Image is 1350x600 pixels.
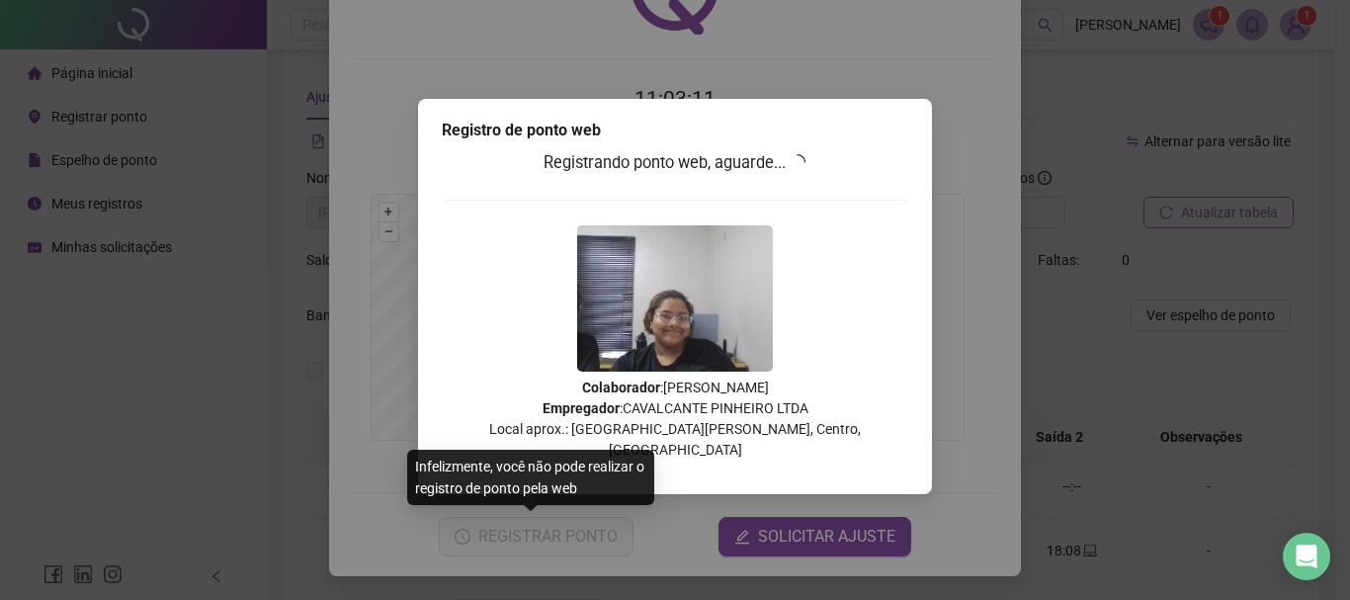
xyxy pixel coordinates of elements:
div: Open Intercom Messenger [1283,533,1330,580]
div: Registro de ponto web [442,119,908,142]
strong: Colaborador [582,380,660,395]
p: : [PERSON_NAME] : CAVALCANTE PINHEIRO LTDA Local aprox.: [GEOGRAPHIC_DATA][PERSON_NAME], Centro, ... [442,378,908,461]
h3: Registrando ponto web, aguarde... [442,150,908,176]
div: Infelizmente, você não pode realizar o registro de ponto pela web [407,450,654,505]
span: loading [787,151,808,173]
img: Z [577,225,773,372]
strong: Empregador [543,400,620,416]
